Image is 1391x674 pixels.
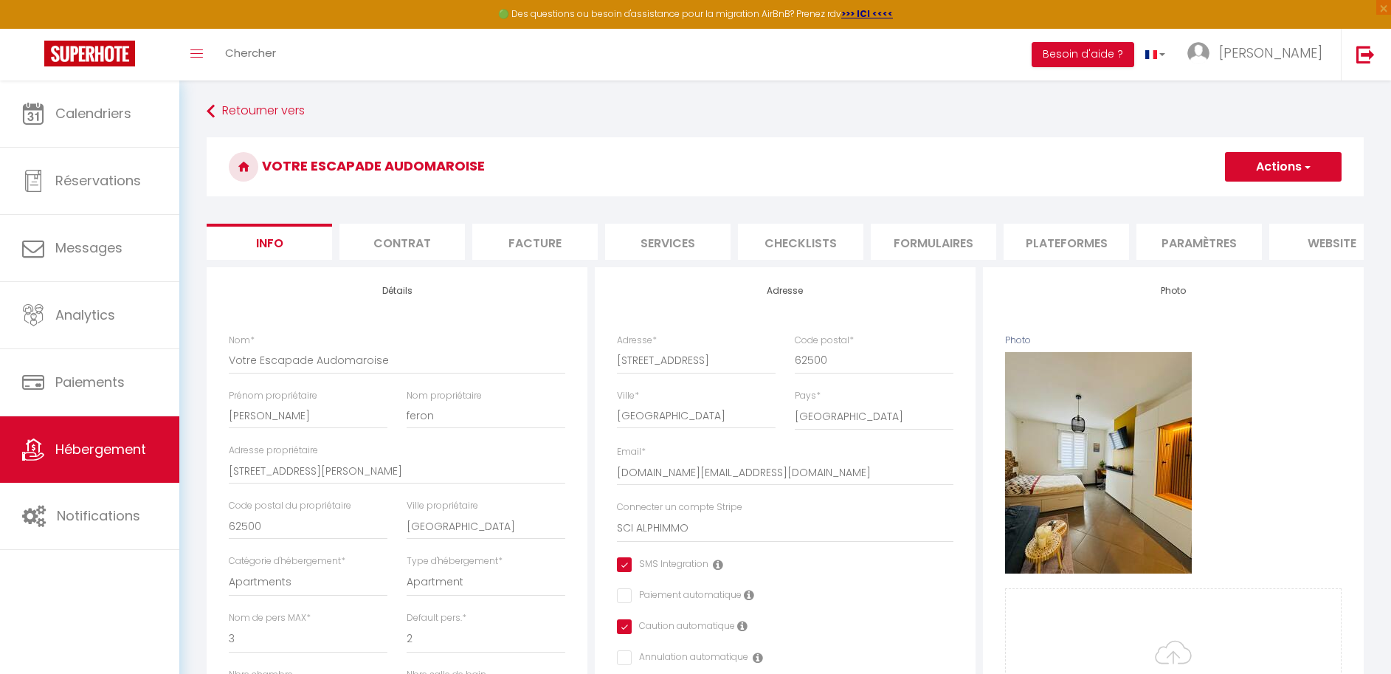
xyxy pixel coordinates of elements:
li: Services [605,224,731,260]
li: Plateformes [1004,224,1129,260]
label: Code postal du propriétaire [229,499,351,513]
a: Chercher [214,29,287,80]
span: Analytics [55,306,115,324]
a: >>> ICI <<<< [841,7,893,20]
button: Actions [1225,152,1342,182]
img: logout [1356,45,1375,63]
li: Info [207,224,332,260]
label: Ville propriétaire [407,499,478,513]
label: Paiement automatique [632,588,742,605]
span: Calendriers [55,104,131,123]
h3: Votre Escapade Audomaroise [207,137,1364,196]
span: Messages [55,238,122,257]
span: Paiements [55,373,125,391]
h4: Détails [229,286,565,296]
label: Nom de pers MAX [229,611,311,625]
span: Notifications [57,506,140,525]
span: Hébergement [55,440,146,458]
label: Prénom propriétaire [229,389,317,403]
span: Chercher [225,45,276,61]
label: Connecter un compte Stripe [617,501,742,515]
label: Pays [795,389,821,403]
li: Formulaires [871,224,996,260]
label: Photo [1005,334,1031,348]
label: Catégorie d'hébergement [229,554,345,568]
li: Paramètres [1136,224,1262,260]
label: Caution automatique [632,619,735,636]
label: Nom [229,334,255,348]
img: Super Booking [44,41,135,66]
li: Facture [472,224,598,260]
span: Réservations [55,171,141,190]
a: Retourner vers [207,98,1364,125]
label: Code postal [795,334,854,348]
h4: Adresse [617,286,953,296]
li: Contrat [339,224,465,260]
label: Type d'hébergement [407,554,503,568]
h4: Photo [1005,286,1342,296]
label: Email [617,445,646,459]
label: Nom propriétaire [407,389,482,403]
button: Besoin d'aide ? [1032,42,1134,67]
span: [PERSON_NAME] [1219,44,1322,62]
img: ... [1187,42,1209,64]
a: ... [PERSON_NAME] [1176,29,1341,80]
label: Adresse [617,334,657,348]
label: Ville [617,389,639,403]
li: Checklists [738,224,863,260]
label: Adresse propriétaire [229,444,318,458]
label: Default pers. [407,611,466,625]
